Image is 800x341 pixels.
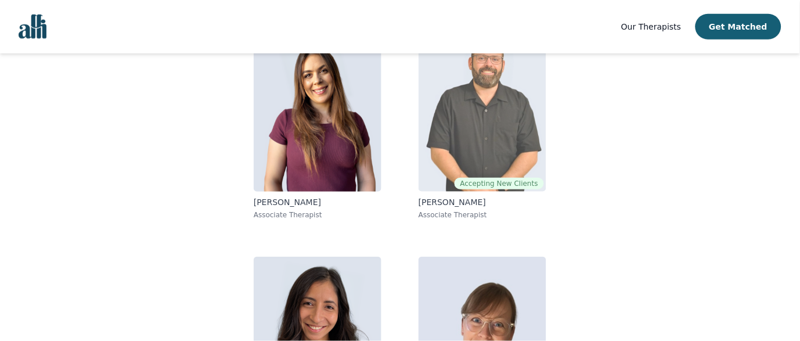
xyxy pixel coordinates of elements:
p: [PERSON_NAME] [419,196,546,208]
a: Josh CadieuxAccepting New Clients[PERSON_NAME]Associate Therapist [409,15,556,229]
span: Accepting New Clients [455,178,544,189]
img: alli logo [19,15,46,39]
p: Associate Therapist [419,210,546,220]
p: Associate Therapist [254,210,381,220]
button: Get Matched [696,14,781,40]
a: Natalie Taylor[PERSON_NAME]Associate Therapist [244,15,391,229]
p: [PERSON_NAME] [254,196,381,208]
span: Our Therapists [621,22,681,31]
img: Josh Cadieux [419,24,546,192]
img: Natalie Taylor [254,24,381,192]
a: Our Therapists [621,20,681,34]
